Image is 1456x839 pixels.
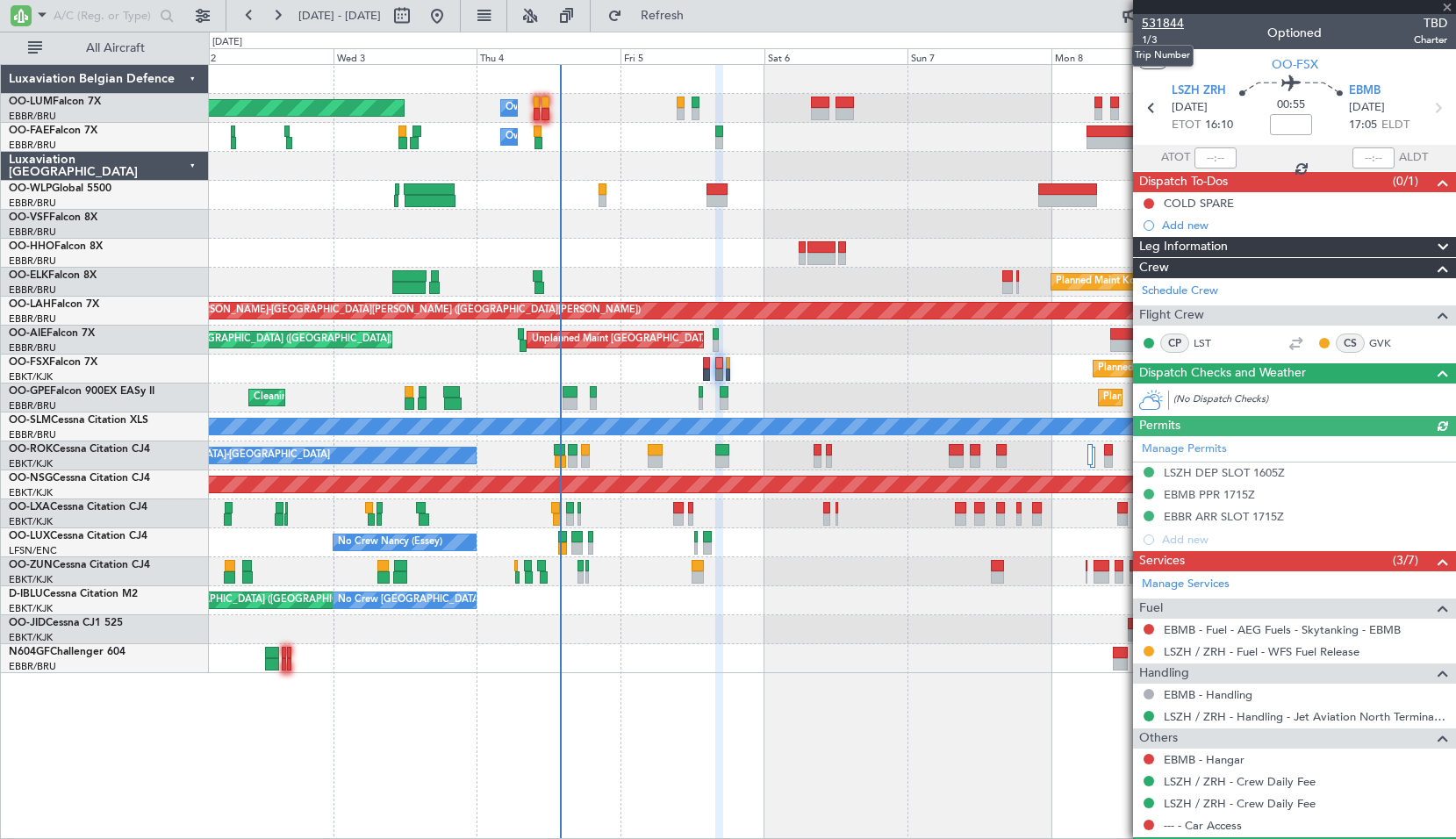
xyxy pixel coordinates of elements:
span: OO-WLP [9,183,52,194]
div: Owner Melsbroek Air Base [506,124,625,150]
a: Manage Services [1142,576,1230,593]
span: OO-ELK [9,270,48,281]
span: OO-HHO [9,241,54,252]
a: EBKT/KJK [9,457,53,470]
span: OO-GPE [9,386,50,397]
span: OO-SLM [9,415,51,426]
span: Fuel [1139,599,1163,619]
a: OO-FSXFalcon 7X [9,357,97,368]
a: EBBR/BRU [9,341,56,355]
a: OO-LAHFalcon 7X [9,299,99,310]
span: OO-AIE [9,328,47,339]
a: N604GFChallenger 604 [9,647,126,657]
div: Fri 5 [620,48,764,64]
a: OO-LUMFalcon 7X [9,97,101,107]
a: EBKT/KJK [9,631,53,644]
div: Optioned [1267,24,1322,42]
a: EBBR/BRU [9,660,56,673]
div: No Crew [GEOGRAPHIC_DATA] ([GEOGRAPHIC_DATA] National) [338,587,632,613]
span: Services [1139,551,1185,571]
span: OO-LAH [9,299,51,310]
a: LFSN/ENC [9,544,57,557]
a: EBBR/BRU [9,139,56,152]
div: COLD SPARE [1164,196,1234,211]
a: EBMB - Hangar [1164,752,1244,767]
div: Planned Maint Kortrijk-[GEOGRAPHIC_DATA] [1098,355,1302,382]
div: CP [1160,333,1189,353]
button: All Aircraft [19,34,190,62]
span: OO-VSF [9,212,49,223]
span: Leg Information [1139,237,1228,257]
div: Sat 6 [764,48,908,64]
div: Add new [1162,218,1447,233]
div: Owner Melsbroek Air Base [506,95,625,121]
a: LSZH / ZRH - Fuel - WFS Fuel Release [1164,644,1359,659]
a: Schedule Crew [1142,283,1218,300]
span: 16:10 [1205,117,1233,134]
a: GVK [1369,335,1409,351]
span: Others [1139,728,1178,749]
a: EBKT/KJK [9,515,53,528]
div: Tue 2 [190,48,334,64]
a: EBBR/BRU [9,399,56,412]
a: OO-WLPGlobal 5500 [9,183,111,194]
span: ELDT [1381,117,1409,134]
a: EBMB - Handling [1164,687,1252,702]
div: Wed 3 [334,48,477,64]
a: OO-GPEFalcon 900EX EASy II [9,386,154,397]
span: LSZH ZRH [1172,82,1226,100]
a: OO-HHOFalcon 8X [9,241,103,252]
span: TBD [1414,14,1447,32]
span: ETOT [1172,117,1201,134]
span: [DATE] - [DATE] [298,8,381,24]
span: Refresh [626,10,699,22]
span: Crew [1139,258,1169,278]
a: EBKT/KJK [9,370,53,384]
span: Dispatch Checks and Weather [1139,363,1306,384]
a: EBBR/BRU [9,283,56,297]
a: OO-LUXCessna Citation CJ4 [9,531,147,541]
a: OO-ROKCessna Citation CJ4 [9,444,150,455]
div: Unplanned Maint [GEOGRAPHIC_DATA] ([GEOGRAPHIC_DATA] National) [532,326,862,353]
a: OO-JIDCessna CJ1 525 [9,618,123,628]
div: Planned Maint [PERSON_NAME]-[GEOGRAPHIC_DATA][PERSON_NAME] ([GEOGRAPHIC_DATA][PERSON_NAME]) [122,298,641,324]
span: Flight Crew [1139,305,1204,326]
a: OO-ZUNCessna Citation CJ4 [9,560,150,570]
a: EBBR/BRU [9,255,56,268]
span: OO-LUM [9,97,53,107]
a: EBBR/BRU [9,226,56,239]
a: EBMB - Fuel - AEG Fuels - Skytanking - EBMB [1164,622,1401,637]
span: [DATE] [1349,99,1385,117]
div: No Crew Nancy (Essey) [338,529,442,556]
span: Dispatch To-Dos [1139,172,1228,192]
div: Sun 7 [907,48,1051,64]
span: 00:55 [1277,97,1305,114]
span: OO-FSX [1272,55,1318,74]
span: OO-ROK [9,444,53,455]
div: Thu 4 [477,48,620,64]
a: OO-LXACessna Citation CJ4 [9,502,147,513]
span: OO-LXA [9,502,50,513]
span: D-IBLU [9,589,43,599]
a: OO-ELKFalcon 8X [9,270,97,281]
a: EBBR/BRU [9,312,56,326]
span: All Aircraft [46,42,185,54]
a: EBBR/BRU [9,197,56,210]
span: OO-JID [9,618,46,628]
div: Planned Maint [GEOGRAPHIC_DATA] ([GEOGRAPHIC_DATA] National) [1103,384,1421,411]
input: A/C (Reg. or Type) [54,3,154,29]
span: 17:05 [1349,117,1377,134]
div: Planned Maint [GEOGRAPHIC_DATA] ([GEOGRAPHIC_DATA]) [116,326,392,353]
span: ATOT [1161,149,1190,167]
a: EBBR/BRU [9,110,56,123]
div: Mon 8 [1051,48,1195,64]
div: Cleaning [GEOGRAPHIC_DATA] ([GEOGRAPHIC_DATA] National) [254,384,547,411]
div: Planned Maint Kortrijk-[GEOGRAPHIC_DATA] [1056,269,1260,295]
a: EBKT/KJK [9,486,53,499]
span: OO-FSX [9,357,49,368]
a: D-IBLUCessna Citation M2 [9,589,138,599]
a: OO-NSGCessna Citation CJ4 [9,473,150,484]
span: OO-ZUN [9,560,53,570]
span: 531844 [1142,14,1184,32]
button: Refresh [599,2,705,30]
